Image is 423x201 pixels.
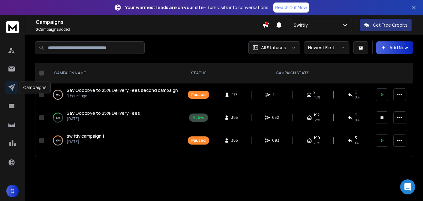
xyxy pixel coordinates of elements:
div: Paused [191,92,206,97]
th: STATUS [184,63,213,83]
a: swiftly campaign 1 [67,133,104,139]
span: 54 % [314,118,320,123]
p: Reach Out Now [275,4,307,11]
div: Campaigns [19,82,51,93]
button: Newest First [304,41,349,54]
span: 365 [231,115,238,120]
p: Get Free Credits [373,22,408,28]
span: 277 [231,92,238,97]
div: Open Intercom Messenger [400,179,415,194]
span: 1 % [355,140,359,145]
p: [DATE] [67,116,140,121]
p: All Statuses [261,45,286,51]
span: 3 [355,135,357,140]
div: Paused [191,138,206,143]
div: Active [193,115,204,120]
span: 0 [355,90,357,95]
th: CAMPAIGN STATS [213,63,372,83]
p: 45 % [55,137,61,144]
p: 32 % [56,114,60,121]
h1: Campaigns [36,18,262,26]
p: [DATE] [67,139,104,144]
span: 40 % [313,95,320,100]
p: Campaigns added [36,27,262,32]
a: Say Goodbye to 25% Delivery Fees [67,110,140,116]
button: Q [6,185,19,197]
p: 9 hours ago [67,93,178,98]
span: 70 % [314,140,320,145]
span: 365 [231,138,238,143]
span: 0 % [355,118,359,123]
td: 45%swiftly campaign 1[DATE] [47,129,184,152]
img: logo [6,21,19,33]
p: 0 % [56,92,60,98]
p: – Turn visits into conversations [125,4,268,11]
a: Say Goodbye to 25% Delivery Fees second campaign [67,87,178,93]
strong: Your warmest leads are on your site [125,4,204,10]
button: Add New [376,41,413,54]
span: 3 [36,27,38,32]
span: 192 [314,113,320,118]
button: Get Free Credits [360,19,412,31]
th: CAMPAIGN NAME [47,63,184,83]
p: Swiftly [294,22,310,28]
span: 5 [272,92,279,97]
td: 0%Say Goodbye to 25% Delivery Fees second campaign9 hours ago [47,83,184,106]
span: 0 [355,113,357,118]
td: 32%Say Goodbye to 25% Delivery Fees[DATE] [47,106,184,129]
a: Reach Out Now [273,3,309,13]
span: 693 [272,138,279,143]
span: 0 % [355,95,359,100]
span: 632 [272,115,279,120]
span: 190 [314,135,320,140]
span: 2 [313,90,316,95]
